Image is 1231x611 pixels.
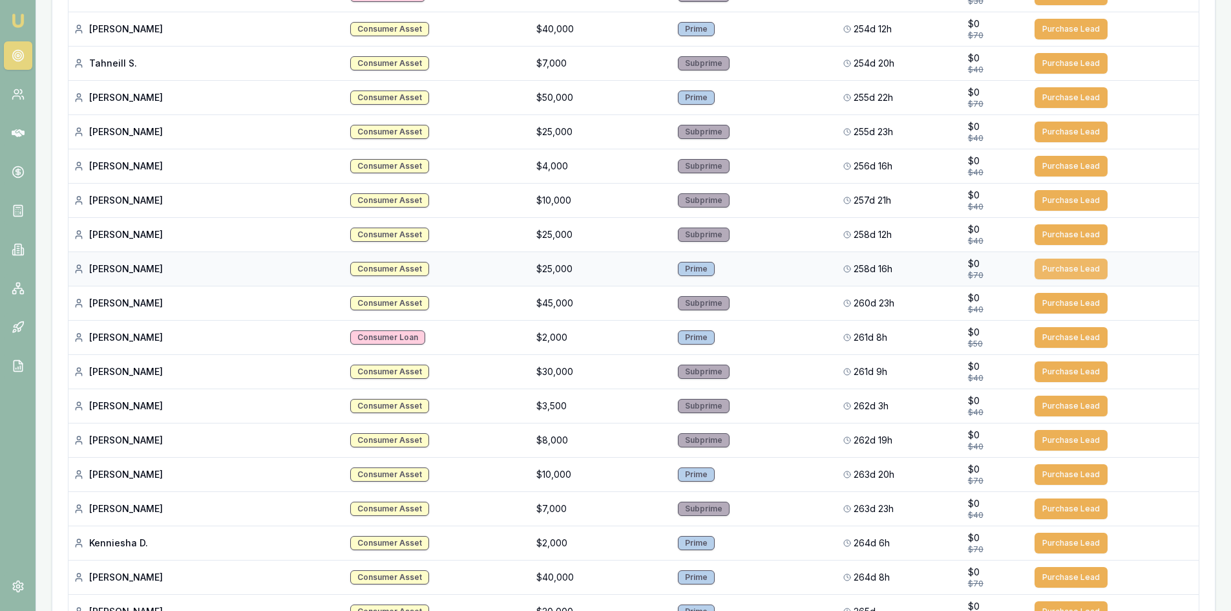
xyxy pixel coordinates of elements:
div: Subprime [678,159,730,173]
span: 255d 23h [854,125,893,138]
span: $0 [968,120,980,133]
button: Purchase Lead [1035,87,1108,108]
div: Consumer Asset [350,56,429,70]
span: $0 [968,17,980,30]
div: [PERSON_NAME] [74,331,340,344]
div: $40 [968,167,1024,178]
div: $40 [968,236,1024,246]
button: Purchase Lead [1035,567,1108,588]
button: Purchase Lead [1035,19,1108,39]
div: Consumer Asset [350,570,429,584]
span: 263d 20h [854,468,894,481]
div: $70 [968,544,1024,555]
span: $0 [968,257,980,270]
button: Purchase Lead [1035,259,1108,279]
div: [PERSON_NAME] [74,160,340,173]
div: $70 [968,99,1024,109]
div: Prime [678,467,715,482]
span: $0 [968,429,980,442]
div: Prime [678,91,715,105]
div: Consumer Asset [350,91,429,105]
button: Purchase Lead [1035,361,1108,382]
div: Consumer Asset [350,536,429,550]
div: Subprime [678,365,730,379]
button: Purchase Lead [1035,224,1108,245]
span: $0 [968,86,980,99]
td: $45,000 [531,286,673,320]
div: [PERSON_NAME] [74,434,340,447]
button: Purchase Lead [1035,293,1108,314]
span: 262d 19h [854,434,892,447]
div: $40 [968,65,1024,75]
span: 263d 23h [854,502,894,515]
div: $40 [968,442,1024,452]
span: 258d 16h [854,263,892,275]
span: $0 [968,463,980,476]
div: Consumer Asset [350,125,429,139]
div: $70 [968,30,1024,41]
div: Prime [678,536,715,550]
td: $25,000 [531,114,673,149]
td: $7,000 [531,46,673,80]
button: Purchase Lead [1035,156,1108,177]
div: Prime [678,570,715,584]
div: $40 [968,202,1024,212]
div: Subprime [678,433,730,447]
div: $40 [968,373,1024,383]
button: Purchase Lead [1035,533,1108,553]
div: Consumer Loan [350,330,425,345]
div: [PERSON_NAME] [74,228,340,241]
span: $0 [968,531,980,544]
img: emu-icon-u.png [10,13,26,28]
div: Consumer Asset [350,193,429,208]
span: $0 [968,292,980,305]
div: Consumer Asset [350,399,429,413]
span: $0 [968,360,980,373]
div: Consumer Asset [350,22,429,36]
td: $10,000 [531,183,673,217]
div: Tahneill S. [74,57,340,70]
span: 260d 23h [854,297,894,310]
div: [PERSON_NAME] [74,91,340,104]
button: Purchase Lead [1035,430,1108,451]
div: [PERSON_NAME] [74,365,340,378]
span: 258d 12h [854,228,892,241]
span: $0 [968,189,980,202]
span: $0 [968,497,980,510]
button: Purchase Lead [1035,190,1108,211]
button: Purchase Lead [1035,498,1108,519]
span: 264d 6h [854,537,890,550]
button: Purchase Lead [1035,327,1108,348]
td: $2,000 [531,526,673,560]
td: $2,000 [531,320,673,354]
div: [PERSON_NAME] [74,194,340,207]
div: Subprime [678,125,730,139]
div: Prime [678,262,715,276]
td: $30,000 [531,354,673,389]
div: Subprime [678,228,730,242]
div: $70 [968,270,1024,281]
span: $0 [968,223,980,236]
span: 256d 16h [854,160,892,173]
span: 262d 3h [854,400,889,413]
span: 257d 21h [854,194,891,207]
div: [PERSON_NAME] [74,502,340,515]
div: Kenniesha D. [74,537,340,550]
span: 261d 8h [854,331,887,344]
div: $50 [968,339,1024,349]
div: [PERSON_NAME] [74,297,340,310]
div: Subprime [678,502,730,516]
div: Subprime [678,296,730,310]
td: $25,000 [531,217,673,252]
div: $40 [968,407,1024,418]
td: $50,000 [531,80,673,114]
div: Prime [678,22,715,36]
button: Purchase Lead [1035,396,1108,416]
td: $3,500 [531,389,673,423]
div: $40 [968,305,1024,315]
td: $4,000 [531,149,673,183]
span: 261d 9h [854,365,887,378]
div: Consumer Asset [350,228,429,242]
div: Consumer Asset [350,502,429,516]
div: Consumer Asset [350,365,429,379]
